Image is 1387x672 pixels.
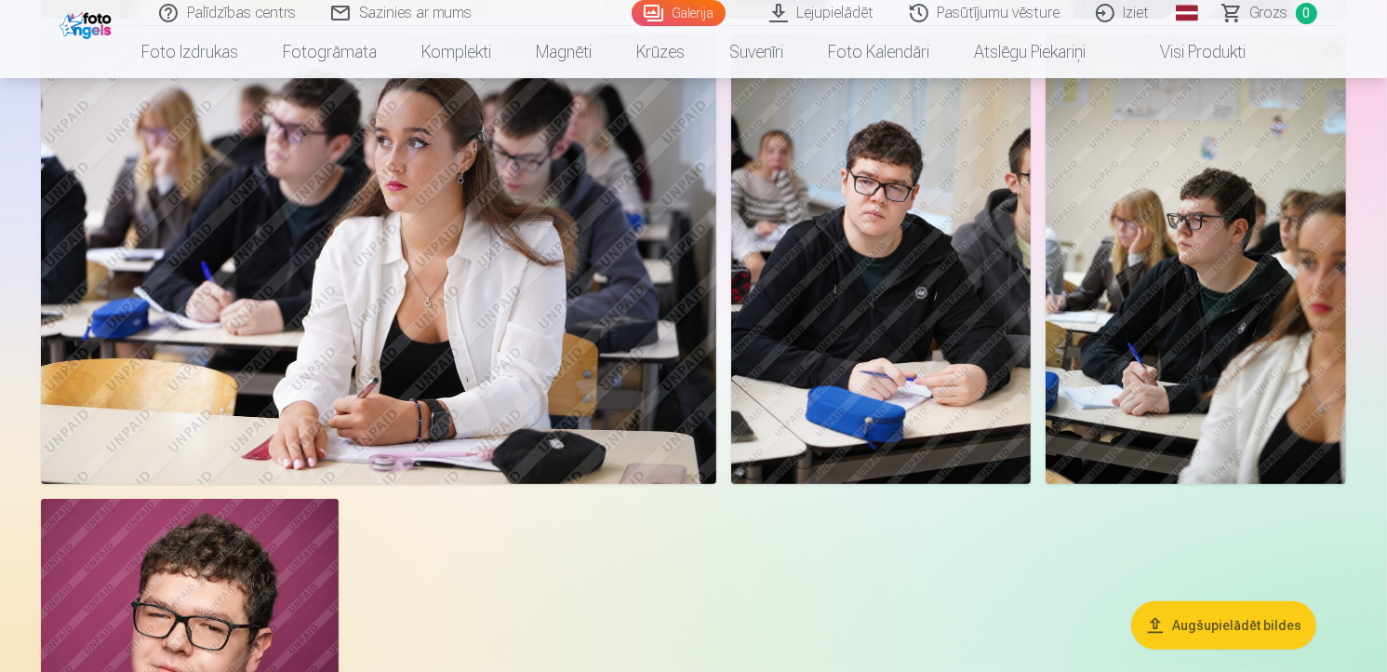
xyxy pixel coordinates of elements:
img: /fa1 [60,7,116,39]
a: Foto kalendāri [806,26,952,78]
a: Krūzes [614,26,707,78]
a: Magnēti [513,26,614,78]
a: Visi produkti [1108,26,1268,78]
button: Augšupielādēt bildes [1131,601,1316,650]
a: Atslēgu piekariņi [952,26,1108,78]
a: Foto izdrukas [119,26,260,78]
span: 0 [1296,3,1317,24]
span: Grozs [1250,2,1288,24]
a: Suvenīri [707,26,806,78]
a: Fotogrāmata [260,26,399,78]
a: Komplekti [399,26,513,78]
